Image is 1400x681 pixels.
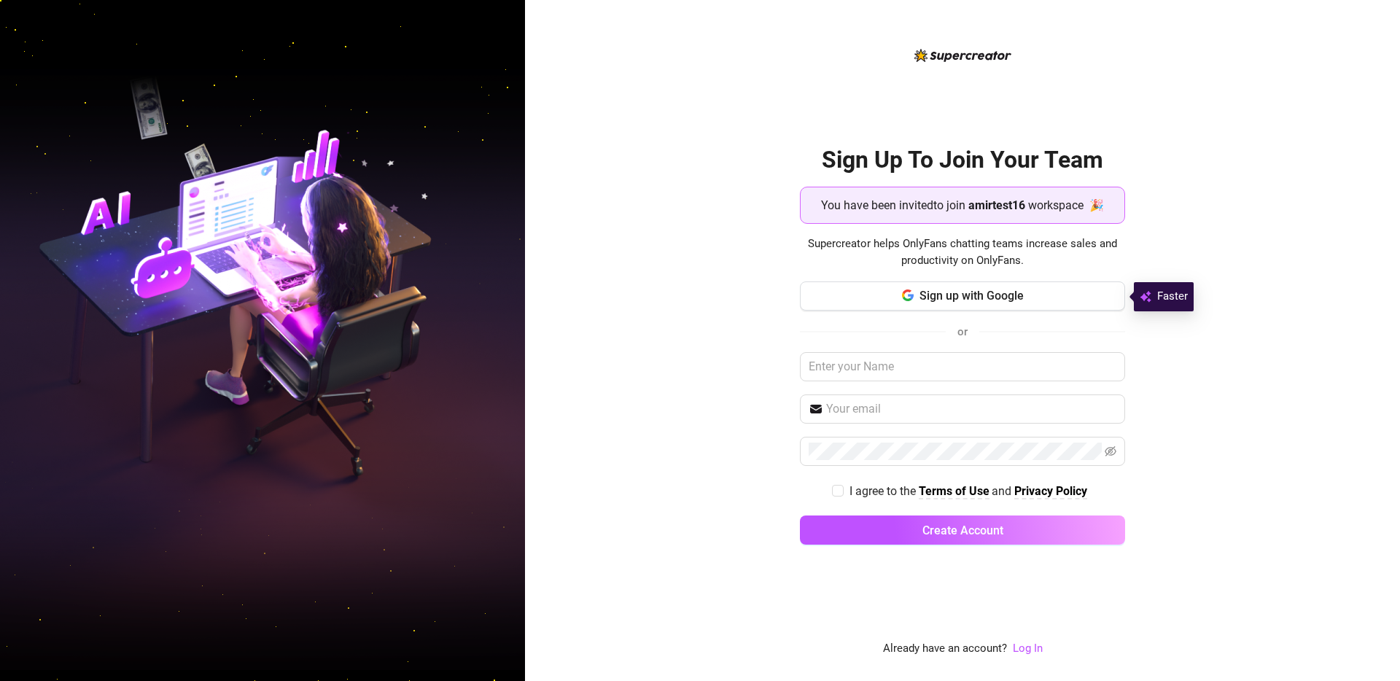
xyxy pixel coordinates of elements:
[883,640,1007,658] span: Already have an account?
[800,236,1125,270] span: Supercreator helps OnlyFans chatting teams increase sales and productivity on OnlyFans.
[1157,288,1188,306] span: Faster
[1013,642,1043,655] a: Log In
[800,281,1125,311] button: Sign up with Google
[992,484,1014,498] span: and
[800,145,1125,175] h2: Sign Up To Join Your Team
[826,400,1116,418] input: Your email
[1105,445,1116,457] span: eye-invisible
[919,289,1024,303] span: Sign up with Google
[800,515,1125,545] button: Create Account
[919,484,989,499] a: Terms of Use
[1028,196,1104,214] span: workspace 🎉
[1140,288,1151,306] img: svg%3e
[914,49,1011,62] img: logo-BBDzfeDw.svg
[1014,484,1087,498] strong: Privacy Policy
[800,352,1125,381] input: Enter your Name
[849,484,919,498] span: I agree to the
[957,325,968,338] span: or
[922,524,1003,537] span: Create Account
[1013,640,1043,658] a: Log In
[968,198,1025,212] strong: amirtest16
[821,196,965,214] span: You have been invited to join
[1014,484,1087,499] a: Privacy Policy
[919,484,989,498] strong: Terms of Use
